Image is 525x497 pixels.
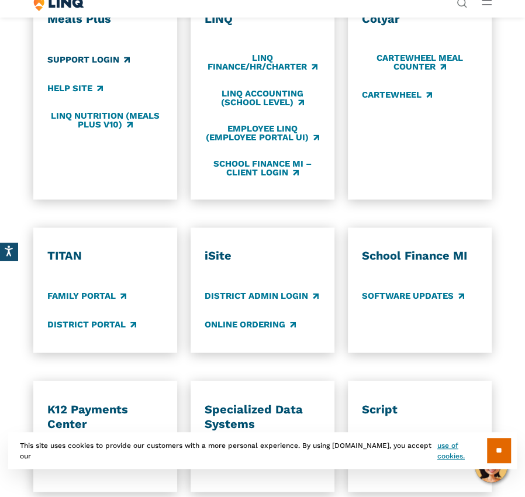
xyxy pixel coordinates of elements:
a: CARTEWHEEL [362,88,432,101]
a: LINQ Accounting (school level) [205,88,320,108]
a: Online Ordering [205,318,296,331]
a: LINQ Nutrition (Meals Plus v10) [47,111,163,130]
a: School Finance MI – Client Login [205,158,320,178]
a: CARTEWHEEL Meal Counter [362,53,478,73]
a: Support Login [47,53,130,66]
a: Employee LINQ (Employee Portal UI) [205,123,320,143]
a: use of cookies. [437,440,487,461]
a: District Admin Login [205,289,319,302]
h3: iSite [205,248,320,264]
h3: TITAN [47,248,163,264]
a: Family Portal [47,289,126,302]
a: Help Site [47,82,103,95]
a: Software Updates [362,289,464,302]
h3: LINQ [205,12,320,27]
h3: Meals Plus [47,12,163,27]
div: This site uses cookies to provide our customers with a more personal experience. By using [DOMAIN... [8,432,517,469]
h3: Colyar [362,12,478,27]
a: LINQ Finance/HR/Charter [205,53,320,73]
h3: K12 Payments Center [47,402,163,432]
h3: Specialized Data Systems [205,402,320,432]
h3: Script [362,402,478,417]
h3: School Finance MI [362,248,478,264]
a: District Portal [47,318,136,331]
